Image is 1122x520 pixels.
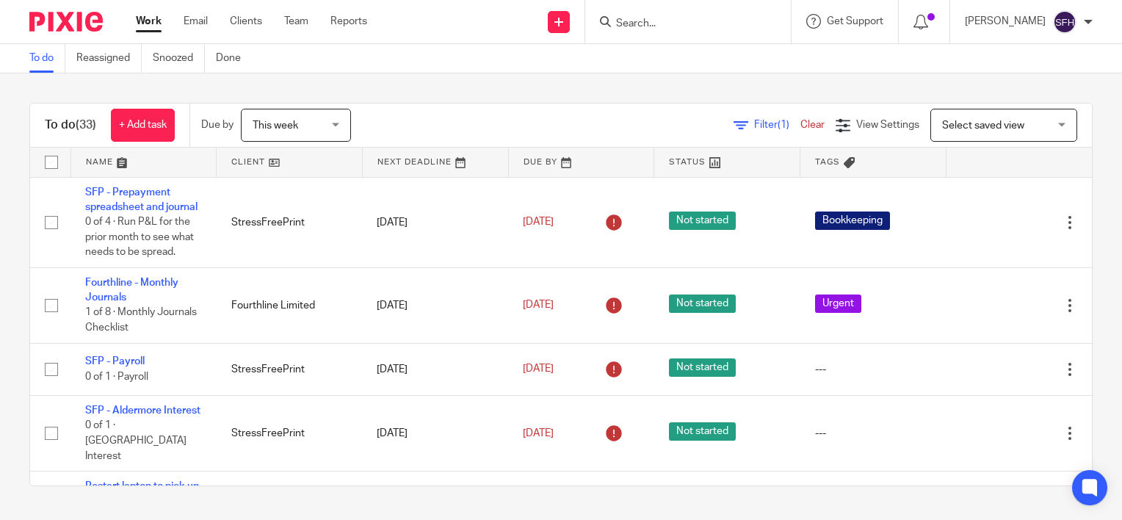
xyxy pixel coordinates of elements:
[778,120,789,130] span: (1)
[217,177,363,267] td: StressFreePrint
[85,405,200,416] a: SFP - Aldermore Interest
[85,308,197,333] span: 1 of 8 · Monthly Journals Checklist
[815,212,890,230] span: Bookkeeping
[230,14,262,29] a: Clients
[76,44,142,73] a: Reassigned
[111,109,175,142] a: + Add task
[1053,10,1076,34] img: svg%3E
[523,364,554,375] span: [DATE]
[669,295,736,313] span: Not started
[669,422,736,441] span: Not started
[815,158,840,166] span: Tags
[184,14,208,29] a: Email
[362,396,508,472] td: [DATE]
[29,12,103,32] img: Pixie
[217,343,363,395] td: StressFreePrint
[362,343,508,395] td: [DATE]
[942,120,1024,131] span: Select saved view
[815,426,932,441] div: ---
[815,295,861,313] span: Urgent
[45,118,96,133] h1: To do
[217,267,363,343] td: Fourthline Limited
[85,372,148,382] span: 0 of 1 · Payroll
[856,120,919,130] span: View Settings
[827,16,883,26] span: Get Support
[330,14,367,29] a: Reports
[523,428,554,438] span: [DATE]
[76,119,96,131] span: (33)
[29,44,65,73] a: To do
[615,18,747,31] input: Search
[362,267,508,343] td: [DATE]
[815,362,932,377] div: ---
[284,14,308,29] a: Team
[85,356,145,366] a: SFP - Payroll
[253,120,298,131] span: This week
[201,118,234,132] p: Due by
[85,187,198,212] a: SFP - Prepayment spreadsheet and journal
[362,177,508,267] td: [DATE]
[965,14,1046,29] p: [PERSON_NAME]
[85,278,178,303] a: Fourthline - Monthly Journals
[85,481,199,506] a: Restart laptop to pick up any updates SFH
[85,217,194,257] span: 0 of 4 · Run P&L for the prior month to see what needs to be spread.
[523,217,554,227] span: [DATE]
[217,396,363,472] td: StressFreePrint
[153,44,205,73] a: Snoozed
[136,14,162,29] a: Work
[523,300,554,311] span: [DATE]
[754,120,800,130] span: Filter
[216,44,252,73] a: Done
[669,358,736,377] span: Not started
[800,120,825,130] a: Clear
[85,421,187,461] span: 0 of 1 · [GEOGRAPHIC_DATA] Interest
[669,212,736,230] span: Not started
